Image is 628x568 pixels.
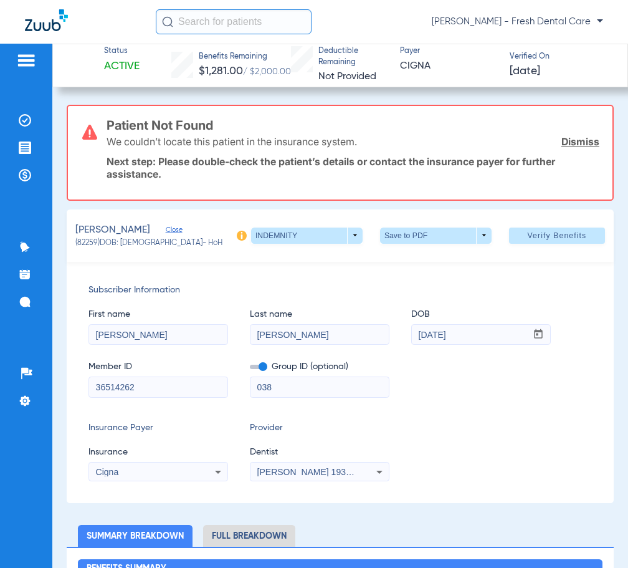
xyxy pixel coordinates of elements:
[528,231,587,241] span: Verify Benefits
[251,228,363,244] button: INDEMNITY
[104,46,140,57] span: Status
[104,59,140,74] span: Active
[411,308,551,321] span: DOB
[75,223,150,238] span: [PERSON_NAME]
[203,525,295,547] li: Full Breakdown
[82,125,97,140] img: error-icon
[156,9,312,34] input: Search for patients
[96,467,119,477] span: Cigna
[400,46,498,57] span: Payer
[318,72,376,82] span: Not Provided
[88,308,228,321] span: First name
[526,325,551,345] button: Open calendar
[400,59,498,74] span: CIGNA
[107,119,599,132] h3: Patient Not Found
[432,16,603,28] span: [PERSON_NAME] - Fresh Dental Care
[107,135,357,148] p: We couldn’t locate this patient in the insurance system.
[250,421,389,435] span: Provider
[25,9,68,31] img: Zuub Logo
[250,360,389,373] span: Group ID (optional)
[199,65,243,77] span: $1,281.00
[16,53,36,68] img: hamburger-icon
[107,155,599,180] p: Next step: Please double-check the patient’s details or contact the insurance payer for further a...
[75,238,222,249] span: (82259) DOB: [DEMOGRAPHIC_DATA] - HoH
[88,360,228,373] span: Member ID
[243,67,291,76] span: / $2,000.00
[88,446,228,459] span: Insurance
[510,52,608,63] span: Verified On
[380,228,492,244] button: Save to PDF
[509,228,605,244] button: Verify Benefits
[166,226,177,238] span: Close
[162,16,173,27] img: Search Icon
[199,52,291,63] span: Benefits Remaining
[257,467,380,477] span: [PERSON_NAME] 1932549607
[510,64,540,79] span: [DATE]
[88,284,592,297] span: Subscriber Information
[566,508,628,568] iframe: Chat Widget
[250,446,389,459] span: Dentist
[237,231,247,241] img: info-icon
[318,46,389,68] span: Deductible Remaining
[78,525,193,547] li: Summary Breakdown
[250,308,389,321] span: Last name
[88,421,228,435] span: Insurance Payer
[561,135,599,148] a: Dismiss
